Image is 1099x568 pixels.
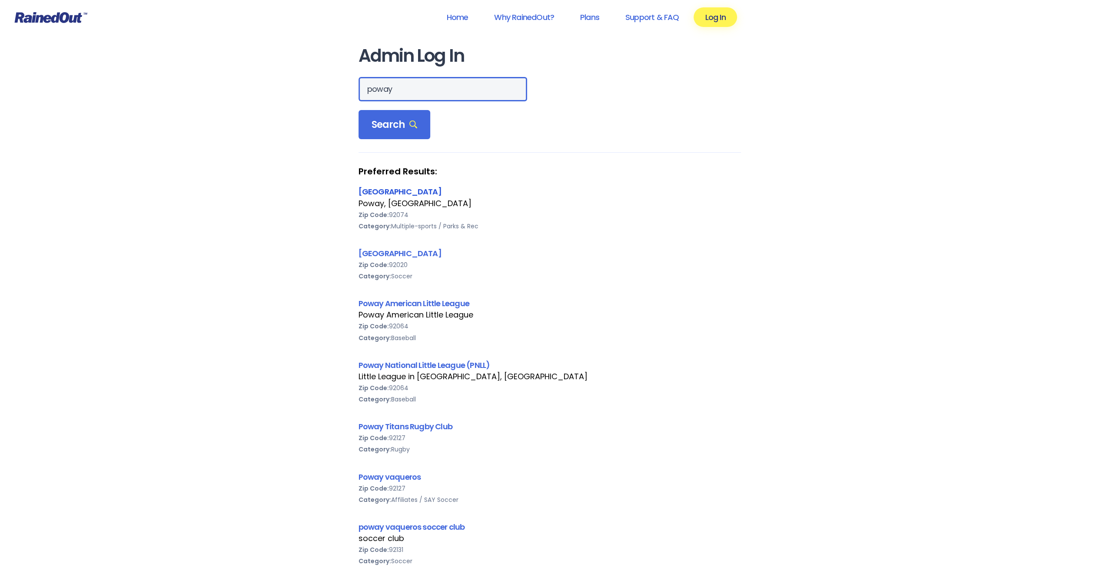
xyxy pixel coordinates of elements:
b: Category: [359,395,391,404]
b: Category: [359,272,391,281]
a: Plans [569,7,611,27]
b: Zip Code: [359,210,389,219]
a: [GEOGRAPHIC_DATA] [359,248,442,259]
div: Poway vaqueros [359,471,741,483]
div: Baseball [359,394,741,405]
div: Poway American Little League [359,297,741,309]
div: Little League in [GEOGRAPHIC_DATA], [GEOGRAPHIC_DATA] [359,371,741,382]
div: Soccer [359,555,741,567]
b: Zip Code: [359,384,389,392]
div: 92020 [359,259,741,271]
div: 92074 [359,209,741,221]
div: 92064 [359,382,741,394]
b: Category: [359,445,391,454]
a: [GEOGRAPHIC_DATA] [359,186,442,197]
input: Search Orgs… [359,77,527,101]
b: Category: [359,222,391,231]
span: Search [372,119,418,131]
div: [GEOGRAPHIC_DATA] [359,247,741,259]
div: 92127 [359,432,741,444]
a: Support & FAQ [614,7,690,27]
div: Affiliates / SAY Soccer [359,494,741,505]
h1: Admin Log In [359,46,741,66]
a: Poway National Little League (PNLL) [359,360,490,371]
div: poway vaqueros soccer club [359,521,741,533]
div: 92127 [359,483,741,494]
a: Log In [694,7,737,27]
b: Category: [359,557,391,565]
b: Category: [359,334,391,342]
div: 92131 [359,544,741,555]
div: soccer club [359,533,741,544]
div: Poway American Little League [359,309,741,321]
div: Soccer [359,271,741,282]
div: Poway, [GEOGRAPHIC_DATA] [359,198,741,209]
div: Poway National Little League (PNLL) [359,359,741,371]
b: Zip Code: [359,261,389,269]
a: Home [435,7,479,27]
b: Zip Code: [359,434,389,442]
b: Zip Code: [359,545,389,554]
strong: Preferred Results: [359,166,741,177]
div: Multiple-sports / Parks & Rec [359,221,741,232]
div: Search [359,110,431,140]
div: Baseball [359,332,741,344]
a: Poway American Little League [359,298,469,309]
a: Poway Titans Rugby Club [359,421,452,432]
a: Why RainedOut? [483,7,565,27]
a: Poway vaqueros [359,471,421,482]
b: Zip Code: [359,484,389,493]
div: Rugby [359,444,741,455]
a: poway vaqueros soccer club [359,521,465,532]
div: Poway Titans Rugby Club [359,421,741,432]
div: 92064 [359,321,741,332]
b: Zip Code: [359,322,389,331]
div: [GEOGRAPHIC_DATA] [359,186,741,197]
b: Category: [359,495,391,504]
